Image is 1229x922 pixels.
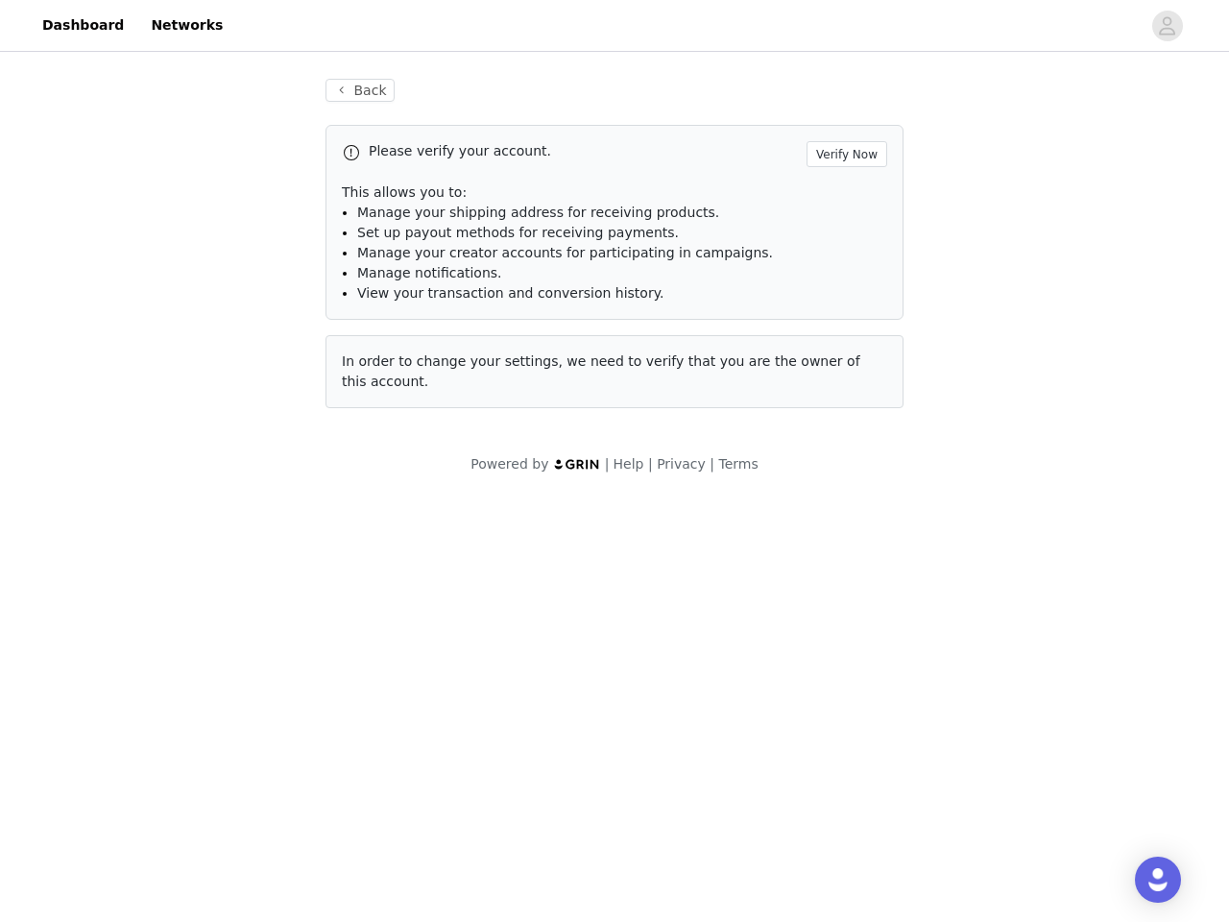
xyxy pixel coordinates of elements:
[718,456,758,472] a: Terms
[357,225,679,240] span: Set up payout methods for receiving payments.
[614,456,644,472] a: Help
[553,458,601,471] img: logo
[357,265,502,280] span: Manage notifications.
[710,456,714,472] span: |
[369,141,799,161] p: Please verify your account.
[342,353,860,389] span: In order to change your settings, we need to verify that you are the owner of this account.
[807,141,887,167] button: Verify Now
[31,4,135,47] a: Dashboard
[648,456,653,472] span: |
[357,245,773,260] span: Manage your creator accounts for participating in campaigns.
[1135,857,1181,903] div: Open Intercom Messenger
[1158,11,1176,41] div: avatar
[657,456,706,472] a: Privacy
[139,4,234,47] a: Networks
[357,205,719,220] span: Manage your shipping address for receiving products.
[325,79,395,102] button: Back
[357,285,663,301] span: View your transaction and conversion history.
[605,456,610,472] span: |
[470,456,548,472] span: Powered by
[342,182,887,203] p: This allows you to:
